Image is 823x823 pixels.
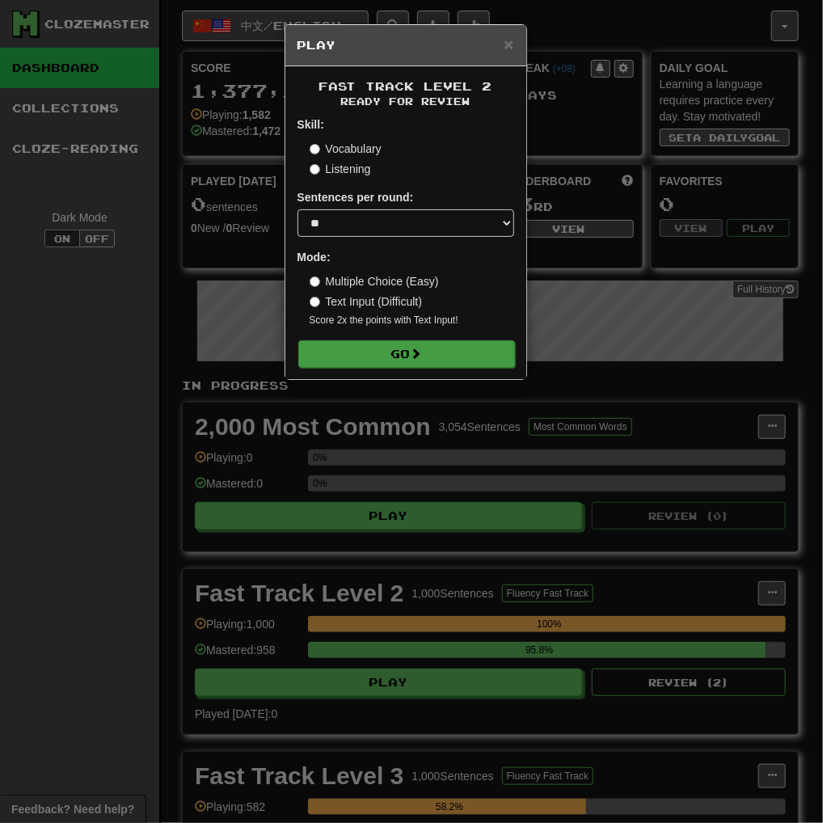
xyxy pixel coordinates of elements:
input: Text Input (Difficult) [310,297,320,307]
span: × [504,35,513,53]
input: Vocabulary [310,144,320,154]
h5: Play [298,37,514,53]
label: Text Input (Difficult) [310,293,423,310]
label: Multiple Choice (Easy) [310,273,439,289]
small: Score 2x the points with Text Input ! [310,314,514,327]
label: Sentences per round: [298,189,414,205]
strong: Skill: [298,118,324,131]
button: Go [298,340,515,368]
small: Ready for Review [298,95,514,108]
label: Vocabulary [310,141,382,157]
input: Multiple Choice (Easy) [310,276,320,287]
button: Close [504,36,513,53]
input: Listening [310,164,320,175]
label: Listening [310,161,371,177]
strong: Mode: [298,251,331,264]
span: Fast Track Level 2 [319,79,492,93]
